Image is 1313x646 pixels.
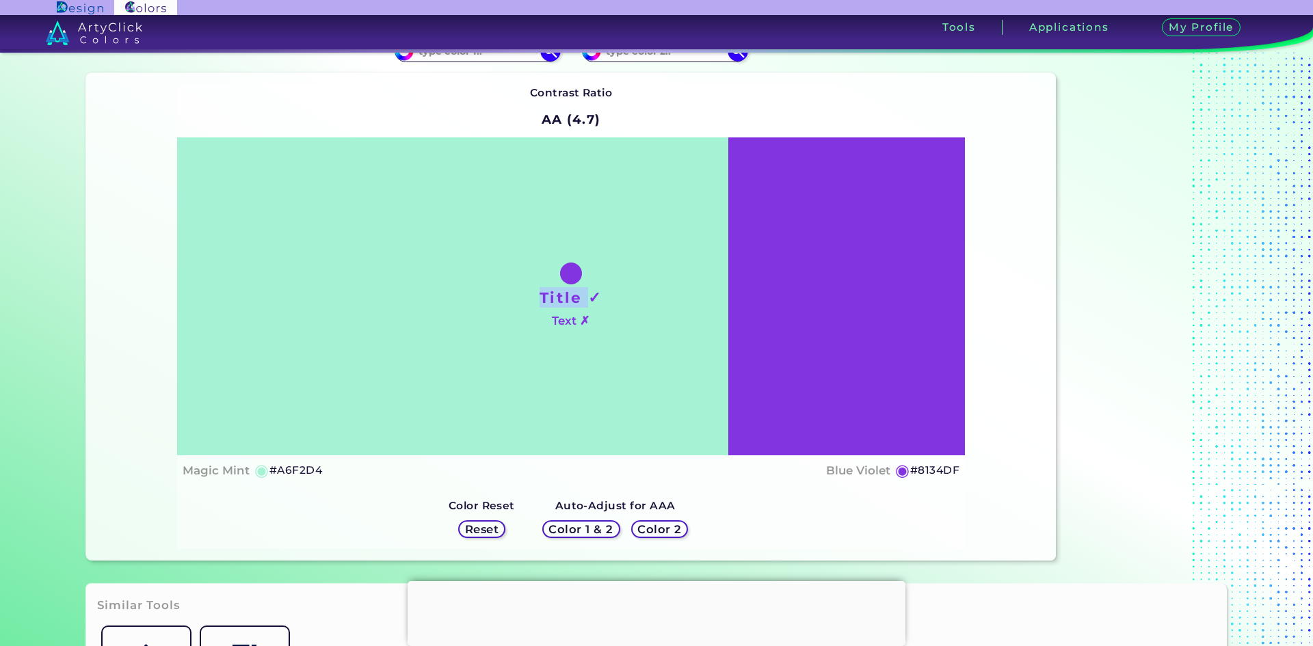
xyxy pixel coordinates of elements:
h3: Applications [1029,22,1109,32]
h5: Color 2 [639,524,680,534]
strong: Color Reset [449,499,515,512]
h4: Blue Violet [826,461,890,481]
h5: Color 1 & 2 [552,524,611,534]
h5: ◉ [254,462,269,479]
h5: #8134DF [910,461,959,479]
h2: AA (4.7) [535,105,607,135]
h5: ◉ [895,462,910,479]
h3: Tools [942,22,976,32]
h4: Magic Mint [183,461,250,481]
iframe: Advertisement [408,581,905,643]
h5: Reset [466,524,497,534]
h4: Text ✗ [552,311,589,331]
h5: #A6F2D4 [269,461,322,479]
strong: Contrast Ratio [530,86,613,99]
h3: My Profile [1162,18,1241,37]
h1: Title ✓ [540,287,602,308]
strong: Auto-Adjust for AAA [555,499,676,512]
img: ArtyClick Design logo [57,1,103,14]
img: logo_artyclick_colors_white.svg [46,21,142,45]
h3: Similar Tools [97,597,181,614]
